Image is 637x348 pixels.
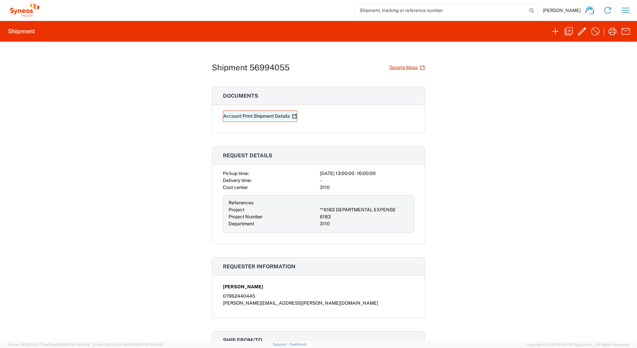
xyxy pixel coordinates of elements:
div: [DATE] 13:00:00 - 16:00:00 [320,170,414,177]
span: [PERSON_NAME] [223,283,263,290]
div: 6183 [320,213,408,220]
span: [DATE] 10:16:38 [137,343,163,347]
span: Cost center [223,185,248,190]
div: **6183 DEPARTMENTAL EXPENSE [320,206,408,213]
span: [PERSON_NAME] [543,7,581,13]
span: [DATE] 09:51:04 [63,343,90,347]
a: Support [273,342,290,346]
div: - [320,177,414,184]
span: Server: 2025.20.0-710e05ee653 [8,343,90,347]
div: [PERSON_NAME][EMAIL_ADDRESS][PERSON_NAME][DOMAIN_NAME] [223,300,414,307]
a: Google Maps [389,62,425,73]
div: Project Number [229,213,317,220]
h1: Shipment 56994055 [212,63,290,72]
div: Department [229,220,317,227]
span: Requester information [223,263,296,270]
span: Documents [223,93,258,99]
span: Ship from/to [223,337,262,343]
div: 3110 [320,220,408,227]
span: References [229,200,254,205]
span: Request details [223,152,272,159]
h2: Shipment [8,27,35,35]
div: 3110 [320,184,414,191]
input: Shipment, tracking or reference number [354,4,527,17]
span: Copyright © [DATE]-[DATE] Agistix Inc., All Rights Reserved [526,342,629,348]
span: Client: 2025.20.0-8b113f4 [93,343,163,347]
a: Account Print Shipment Details [223,110,297,122]
a: Feedback [290,342,307,346]
div: 07962440445 [223,293,414,300]
span: Delivery time: [223,178,252,183]
span: Pickup time: [223,171,249,176]
div: Project [229,206,317,213]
